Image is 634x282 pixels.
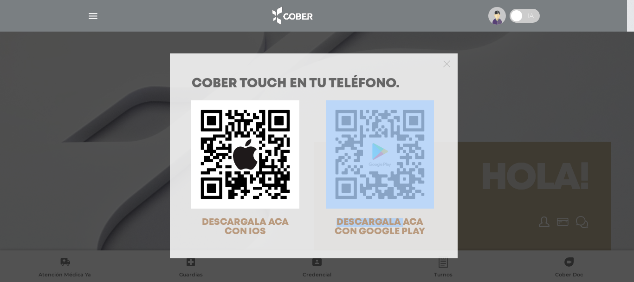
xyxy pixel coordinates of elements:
h1: COBER TOUCH en tu teléfono. [192,78,436,91]
span: DESCARGALA ACA CON GOOGLE PLAY [335,218,425,236]
button: Close [443,59,450,67]
img: qr-code [191,100,299,209]
img: qr-code [326,100,434,209]
span: DESCARGALA ACA CON IOS [202,218,289,236]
